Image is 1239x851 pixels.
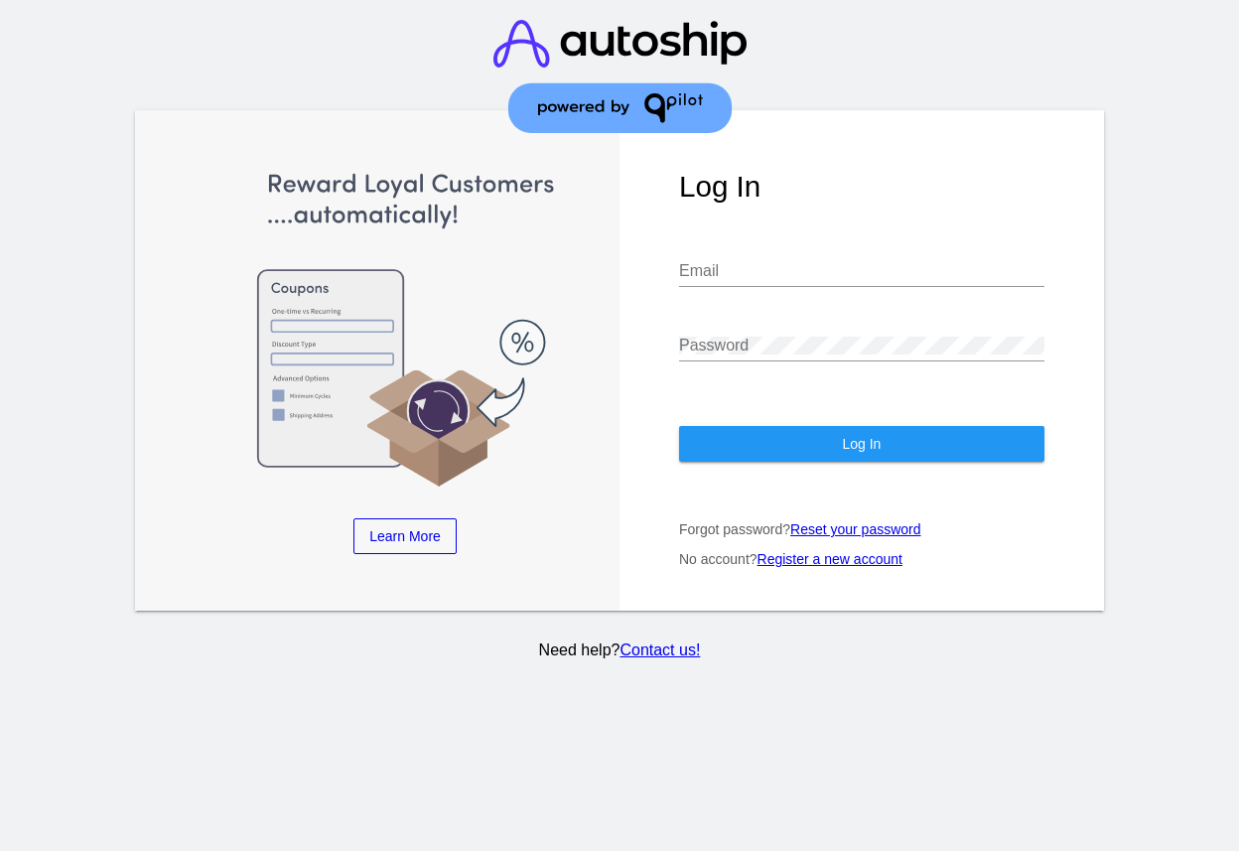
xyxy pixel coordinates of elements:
[842,436,881,452] span: Log In
[679,551,1044,567] p: No account?
[195,170,616,489] img: Apply Coupons Automatically to Scheduled Orders with QPilot
[757,551,902,567] a: Register a new account
[679,262,1044,280] input: Email
[679,426,1044,462] button: Log In
[132,641,1108,659] p: Need help?
[679,170,1044,204] h1: Log In
[353,518,457,554] a: Learn More
[619,641,700,658] a: Contact us!
[679,521,1044,537] p: Forgot password?
[369,528,441,544] span: Learn More
[790,521,921,537] a: Reset your password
